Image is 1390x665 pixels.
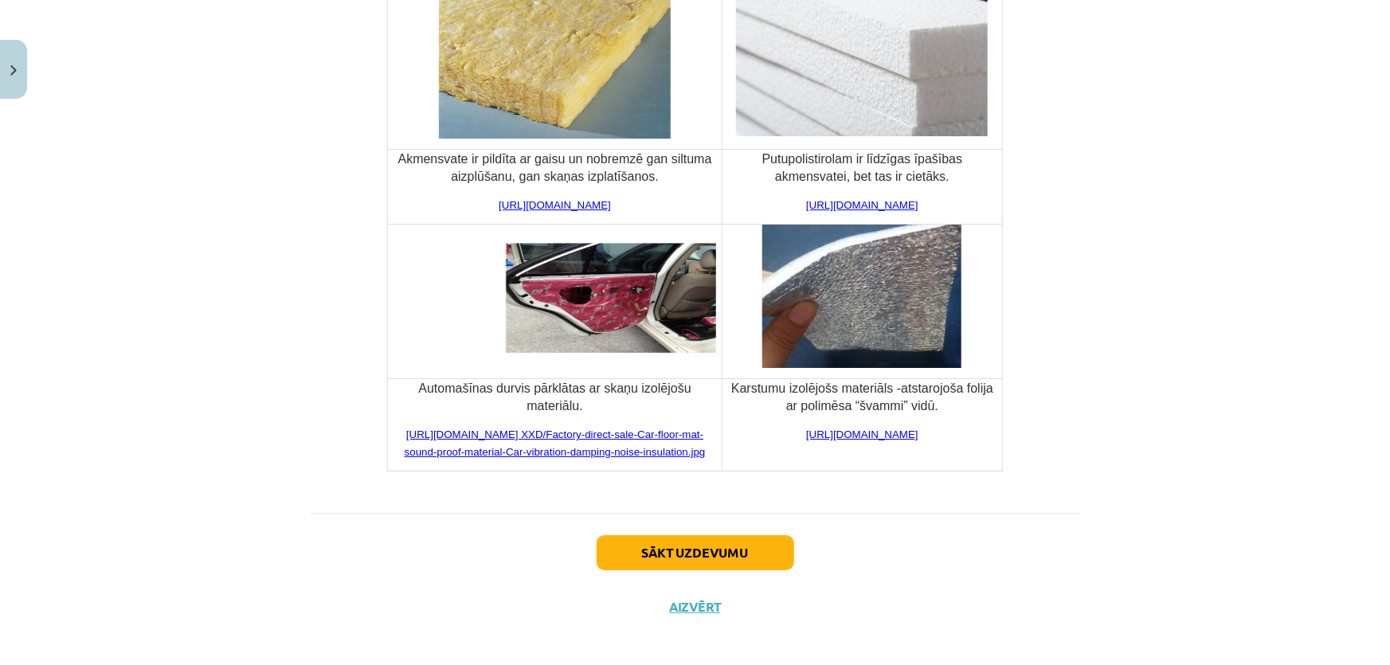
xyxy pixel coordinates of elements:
[762,225,961,368] img: heat insulation material Cheaper Than Retail Price&gt; Buy Clothing, Accessories and lifestyle pr...
[405,428,706,458] a: [URL][DOMAIN_NAME] XXD/Factory-direct-sale-Car-floor-mat-sound-proof-material-Car-vibration-dampi...
[505,225,716,368] img: Factory direct sale Car floor mat sound proof material Car vibration damping noise insulation|car...
[806,199,918,211] a: [URL][DOMAIN_NAME]
[10,65,17,76] img: icon-close-lesson-0947bae3869378f0d4975bcd49f059093ad1ed9edebbc8119c70593378902aed.svg
[806,428,918,440] a: [URL][DOMAIN_NAME]
[762,152,963,183] span: Putupolistirolam ir līdzīgas īpašības akmensvatei, bet tas ir cietāks.
[418,381,691,413] span: Automašīnas durvis pārklātas ar skaņu izolējošu materiālu.
[731,381,993,413] span: Karstumu izolējošs materiāls -atstarojoša folija ar polimēsa “švammi” vidū.
[398,152,712,183] span: Akmensvate ir pildīta ar gaisu un nobremzē gan siltuma aizplūšanu, gan skaņas izplatīšanos.
[597,535,794,570] button: Sākt uzdevumu
[499,199,611,211] a: [URL][DOMAIN_NAME]
[665,599,726,615] button: Aizvērt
